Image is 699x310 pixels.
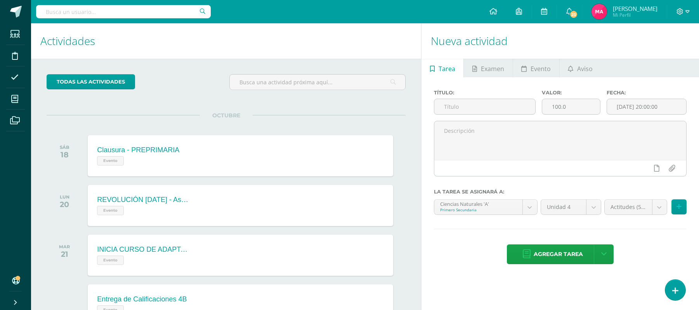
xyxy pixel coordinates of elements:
[40,23,412,59] h1: Actividades
[421,59,463,77] a: Tarea
[434,90,536,96] label: Título:
[542,99,600,114] input: Puntos máximos
[534,245,583,264] span: Agregar tarea
[513,59,559,77] a: Evento
[434,189,687,195] label: La tarea se asignará a:
[97,206,124,215] span: Evento
[59,244,70,249] div: MAR
[607,90,687,96] label: Fecha:
[439,59,455,78] span: Tarea
[47,74,135,89] a: todas las Actividades
[464,59,512,77] a: Examen
[481,59,504,78] span: Examen
[541,200,601,214] a: Unidad 4
[97,256,124,265] span: Evento
[613,5,657,12] span: [PERSON_NAME]
[60,194,69,200] div: LUN
[59,249,70,259] div: 21
[531,59,551,78] span: Evento
[97,196,190,204] div: REVOLUCIÓN [DATE] - Asueto
[200,112,253,119] span: OCTUBRE
[577,59,593,78] span: Aviso
[434,200,537,214] a: Ciencias Naturales 'A'Primero Secundaria
[230,75,406,90] input: Busca una actividad próxima aquí...
[440,200,516,207] div: Ciencias Naturales 'A'
[542,90,600,96] label: Valor:
[569,10,578,19] span: 25
[560,59,601,77] a: Aviso
[613,12,657,18] span: Mi Perfil
[611,200,646,214] span: Actitudes (5.0%)
[431,23,690,59] h1: Nueva actividad
[605,200,667,214] a: Actitudes (5.0%)
[440,207,516,212] div: Primero Secundaria
[607,99,686,114] input: Fecha de entrega
[97,246,190,254] div: INICIA CURSO DE ADAPTACIÓN - ALUMNOS DE PRIMER INGRESO DE PREPRIMARIA
[36,5,211,18] input: Busca un usuario...
[97,146,179,154] div: Clausura - PREPRIMARIA
[591,4,607,19] img: e1424e2d79dd695755660daaca2de6f7.png
[60,150,69,159] div: 18
[60,200,69,209] div: 20
[97,295,187,303] div: Entrega de Calificaciones 4B
[434,99,535,114] input: Título
[547,200,581,214] span: Unidad 4
[97,156,124,165] span: Evento
[60,145,69,150] div: SÁB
